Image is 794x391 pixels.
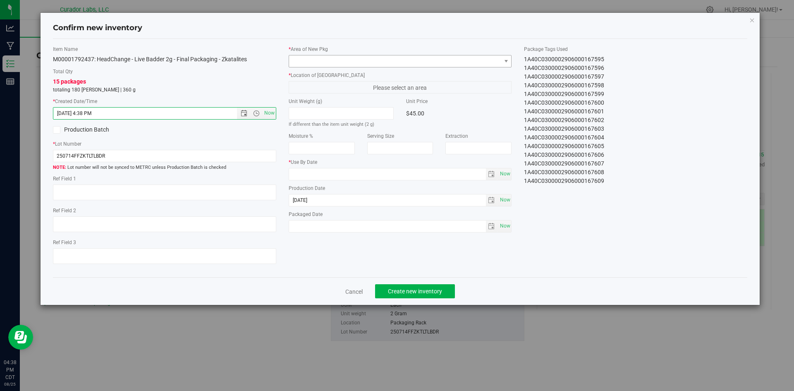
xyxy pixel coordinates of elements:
[524,81,747,90] div: 1A40C0300002906000167598
[375,284,455,298] button: Create new inventory
[498,220,512,232] span: Set Current date
[524,168,747,177] div: 1A40C0300002906000167608
[262,107,276,119] span: Set Current date
[53,125,158,134] label: Production Batch
[497,221,511,232] span: select
[237,110,251,117] span: Open the date view
[53,207,276,214] label: Ref Field 2
[289,132,355,140] label: Moisture %
[445,132,512,140] label: Extraction
[53,164,276,171] span: Lot number will not be synced to METRC unless Production Batch is checked
[249,110,263,117] span: Open the time view
[289,122,374,127] small: If different than the item unit weight (2 g)
[388,288,442,295] span: Create new inventory
[406,107,512,120] div: $45.00
[524,125,747,133] div: 1A40C0300002906000167603
[289,158,512,166] label: Use By Date
[53,23,142,34] h4: Confirm new inventory
[53,55,276,64] div: M00001792437: HeadChange - Live Badder 2g - Final Packaging - Zkatalites
[524,64,747,72] div: 1A40C0300002906000167596
[524,133,747,142] div: 1A40C0300002906000167604
[53,98,276,105] label: Created Date/Time
[53,86,276,94] p: totaling 180 [PERSON_NAME] | 360 g
[289,46,512,53] label: Area of New Pkg
[289,72,512,79] label: Location of [GEOGRAPHIC_DATA]
[498,194,512,206] span: Set Current date
[486,168,498,180] span: select
[8,325,33,350] iframe: Resource center
[367,132,433,140] label: Serving Size
[497,168,511,180] span: select
[524,72,747,81] div: 1A40C0300002906000167597
[524,116,747,125] div: 1A40C0300002906000167602
[53,46,276,53] label: Item Name
[53,239,276,246] label: Ref Field 3
[289,185,512,192] label: Production Date
[524,90,747,98] div: 1A40C0300002906000167599
[498,168,512,180] span: Set Current date
[289,98,394,105] label: Unit Weight (g)
[53,68,276,75] label: Total Qty
[486,194,498,206] span: select
[53,175,276,182] label: Ref Field 1
[53,78,86,85] span: 15 packages
[497,194,511,206] span: select
[524,159,747,168] div: 1A40C0300002906000167607
[289,211,512,218] label: Packaged Date
[524,107,747,116] div: 1A40C0300002906000167601
[524,151,747,159] div: 1A40C0300002906000167606
[345,288,363,296] a: Cancel
[406,98,512,105] label: Unit Price
[524,142,747,151] div: 1A40C0300002906000167605
[486,221,498,232] span: select
[53,140,276,148] label: Lot Number
[524,98,747,107] div: 1A40C0300002906000167600
[524,177,747,185] div: 1A40C0300002906000167609
[524,46,747,53] label: Package Tags Used
[524,55,747,64] div: 1A40C0300002906000167595
[289,81,512,94] span: Please select an area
